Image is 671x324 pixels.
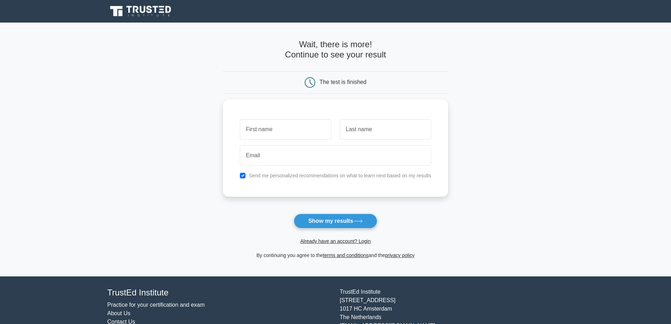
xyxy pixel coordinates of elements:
h4: TrustEd Institute [107,288,331,298]
div: By continuing you agree to the and the [219,251,452,259]
h4: Wait, there is more! Continue to see your result [223,39,448,60]
a: privacy policy [385,252,415,258]
div: The test is finished [319,79,366,85]
a: About Us [107,310,131,316]
a: terms and conditions [323,252,368,258]
input: Email [240,145,431,166]
label: Send me personalized recommendations on what to learn next based on my results [249,173,431,178]
a: Already have an account? Login [300,238,371,244]
input: First name [240,119,331,140]
button: Show my results [294,214,377,228]
input: Last name [340,119,431,140]
a: Practice for your certification and exam [107,302,205,308]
